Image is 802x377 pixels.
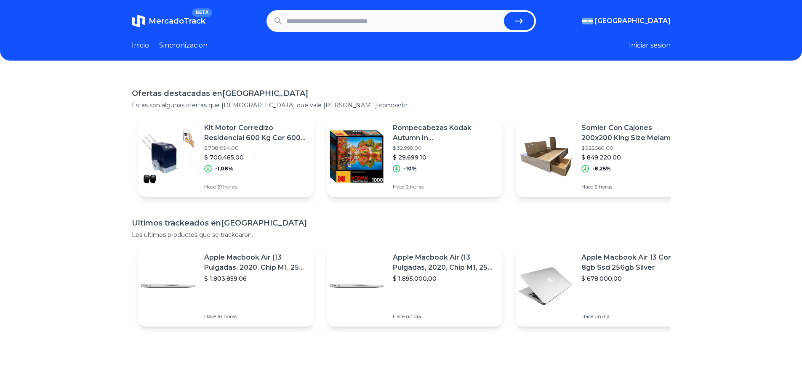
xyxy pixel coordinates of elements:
p: $ 849.220,00 [581,153,684,162]
p: Hace 2 horas [393,183,496,190]
p: Hace un día [393,313,496,320]
h1: Ofertas destacadas en [GEOGRAPHIC_DATA] [132,88,671,99]
p: Los ultimos productos que se trackearon. [132,231,671,239]
a: Inicio [132,40,149,50]
p: $ 700.465,00 [204,153,307,162]
a: Featured imageKit Motor Corredizo Residencial 600 Kg Cor 600 Actelsa$ 708.094,00$ 700.465,00-1,08... [139,116,314,197]
img: Featured image [516,127,575,186]
p: Apple Macbook Air (13 Pulgadas, 2020, Chip M1, 256 Gb De Ssd, 8 Gb De Ram) - Plata [393,252,496,273]
img: Argentina [582,18,593,24]
p: Hace 2 horas [581,183,684,190]
span: BETA [192,8,212,17]
p: Kit Motor Corredizo Residencial 600 Kg Cor 600 Actelsa [204,123,307,143]
p: -1,08% [215,165,233,172]
p: $ 1.895.000,00 [393,274,496,283]
a: Featured imageApple Macbook Air (13 Pulgadas, 2020, Chip M1, 256 Gb De Ssd, 8 Gb De Ram) - Plata$... [327,246,502,327]
button: Iniciar sesion [629,40,671,50]
span: MercadoTrack [149,16,205,26]
a: Featured imageSomier Con Cajones 200x200 King Size Melamina Faplac Mdf$ 925.560,00$ 849.220,00-8,... [516,116,691,197]
p: Estas son algunas ofertas que [DEMOGRAPHIC_DATA] que vale [PERSON_NAME] compartir. [132,101,671,109]
p: $ 32.999,00 [393,145,496,151]
p: $ 708.094,00 [204,145,307,151]
h1: Ultimos trackeados en [GEOGRAPHIC_DATA] [132,217,671,229]
a: Featured imageRompecabezas Kodak Autumn In [GEOGRAPHIC_DATA], [US_STATE] De 1000 Piezas$ 32.999,0... [327,116,502,197]
a: Featured imageApple Macbook Air (13 Pulgadas, 2020, Chip M1, 256 Gb De Ssd, 8 Gb De Ram) - Plata$... [139,246,314,327]
a: Sincronizacion [159,40,208,50]
p: Hace 18 horas [204,313,307,320]
p: Hace un día [581,313,684,320]
p: Hace 21 horas [204,183,307,190]
p: $ 925.560,00 [581,145,684,151]
p: Rompecabezas Kodak Autumn In [GEOGRAPHIC_DATA], [US_STATE] De 1000 Piezas [393,123,496,143]
img: Featured image [139,127,197,186]
span: [GEOGRAPHIC_DATA] [595,16,671,26]
p: Apple Macbook Air (13 Pulgadas, 2020, Chip M1, 256 Gb De Ssd, 8 Gb De Ram) - Plata [204,252,307,273]
p: Somier Con Cajones 200x200 King Size Melamina Faplac Mdf [581,123,684,143]
p: $ 678.000,00 [581,274,684,283]
p: $ 29.699,10 [393,153,496,162]
img: Featured image [327,257,386,316]
p: -10% [404,165,417,172]
img: MercadoTrack [132,14,145,28]
a: Featured imageApple Macbook Air 13 Core I5 8gb Ssd 256gb Silver$ 678.000,00Hace un día [516,246,691,327]
p: $ 1.803.859,06 [204,274,307,283]
p: -8,25% [592,165,611,172]
a: MercadoTrackBETA [132,14,205,28]
button: [GEOGRAPHIC_DATA] [582,16,671,26]
p: Apple Macbook Air 13 Core I5 8gb Ssd 256gb Silver [581,252,684,273]
img: Featured image [327,127,386,186]
img: Featured image [139,257,197,316]
img: Featured image [516,257,575,316]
